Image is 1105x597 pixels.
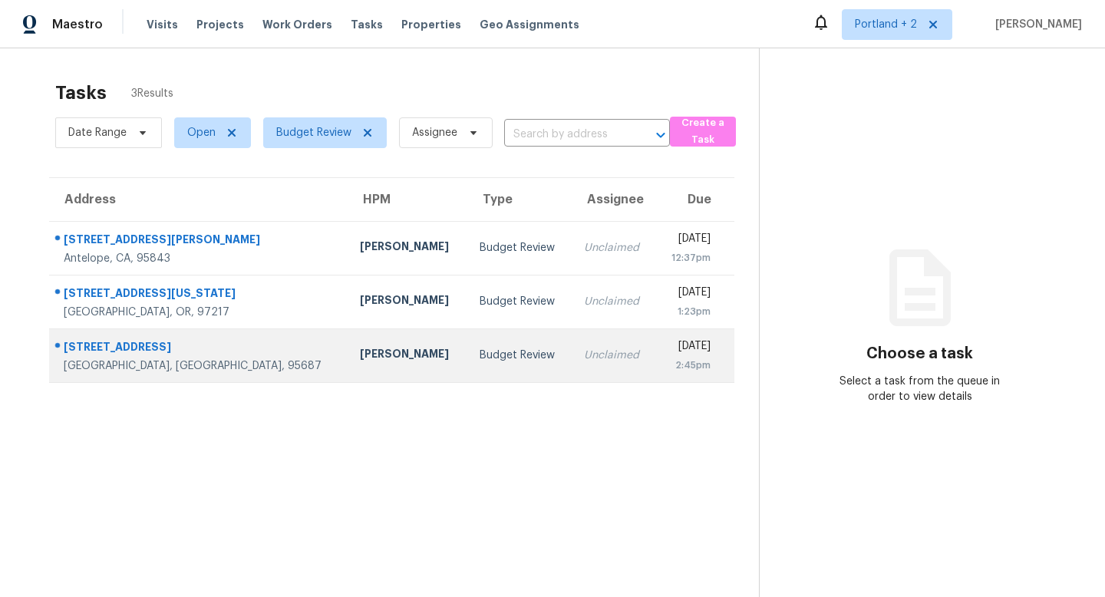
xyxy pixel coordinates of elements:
h3: Choose a task [866,346,973,361]
div: 2:45pm [668,358,711,373]
span: Open [187,125,216,140]
div: [PERSON_NAME] [360,239,454,258]
span: Projects [196,17,244,32]
span: Maestro [52,17,103,32]
span: Properties [401,17,461,32]
div: [GEOGRAPHIC_DATA], [GEOGRAPHIC_DATA], 95687 [64,358,335,374]
div: 12:37pm [668,250,711,266]
span: [PERSON_NAME] [989,17,1082,32]
span: Visits [147,17,178,32]
th: Address [49,178,348,221]
th: Assignee [572,178,655,221]
div: Budget Review [480,240,559,256]
th: HPM [348,178,467,221]
span: Budget Review [276,125,351,140]
div: Unclaimed [584,294,643,309]
div: Unclaimed [584,240,643,256]
span: Create a Task [678,114,728,150]
span: Work Orders [262,17,332,32]
div: [DATE] [668,338,711,358]
span: Portland + 2 [855,17,917,32]
span: Tasks [351,19,383,30]
div: Budget Review [480,348,559,363]
button: Open [650,124,671,146]
div: Antelope, CA, 95843 [64,251,335,266]
div: Budget Review [480,294,559,309]
th: Due [655,178,734,221]
input: Search by address [504,123,627,147]
div: [STREET_ADDRESS][PERSON_NAME] [64,232,335,251]
div: [PERSON_NAME] [360,292,454,312]
h2: Tasks [55,85,107,101]
span: 3 Results [131,86,173,101]
div: [STREET_ADDRESS][US_STATE] [64,285,335,305]
div: Unclaimed [584,348,643,363]
div: [DATE] [668,285,711,304]
span: Geo Assignments [480,17,579,32]
span: Date Range [68,125,127,140]
th: Type [467,178,572,221]
div: [GEOGRAPHIC_DATA], OR, 97217 [64,305,335,320]
span: Assignee [412,125,457,140]
div: [STREET_ADDRESS] [64,339,335,358]
div: [PERSON_NAME] [360,346,454,365]
div: Select a task from the queue in order to view details [839,374,1000,404]
div: [DATE] [668,231,711,250]
button: Create a Task [670,117,736,147]
div: 1:23pm [668,304,711,319]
